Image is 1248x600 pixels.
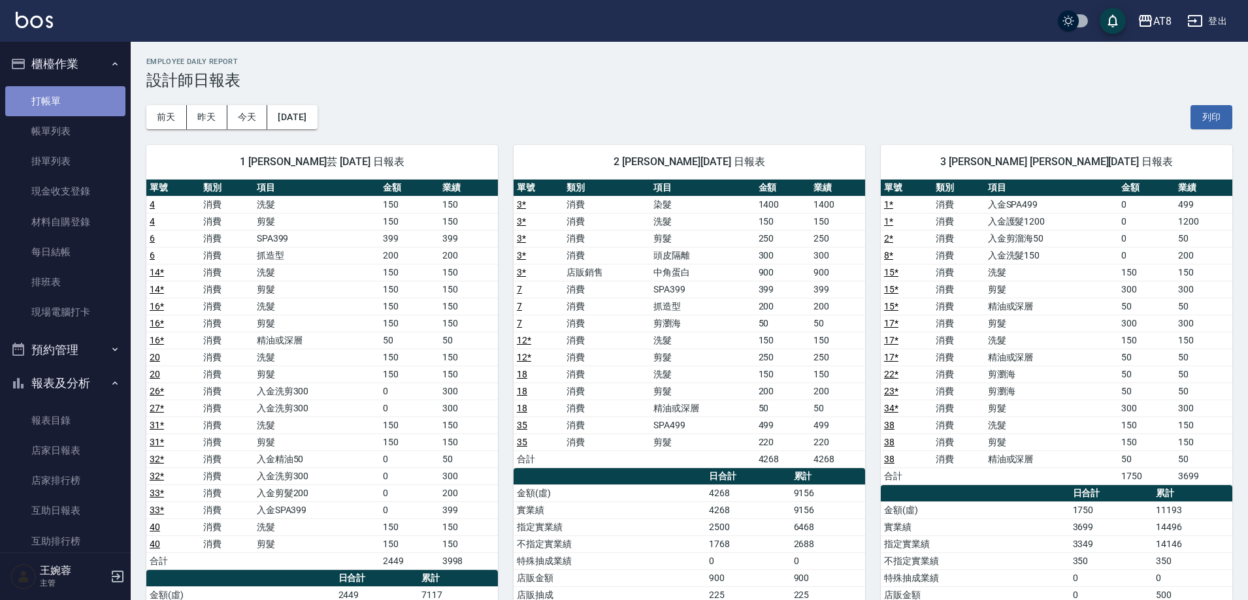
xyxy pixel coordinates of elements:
[254,247,380,264] td: 抓造型
[1175,332,1232,349] td: 150
[650,349,755,366] td: 剪髮
[810,281,865,298] td: 399
[517,420,527,430] a: 35
[254,434,380,450] td: 剪髮
[650,264,755,281] td: 中角蛋白
[932,213,984,230] td: 消費
[932,230,984,247] td: 消費
[514,484,706,501] td: 金額(虛)
[254,281,380,298] td: 剪髮
[1118,298,1175,315] td: 50
[5,237,125,267] a: 每日結帳
[1153,518,1232,535] td: 14496
[755,230,810,247] td: 250
[439,196,498,213] td: 150
[439,264,498,281] td: 150
[439,450,498,467] td: 50
[200,484,254,501] td: 消費
[380,264,438,281] td: 150
[150,522,160,532] a: 40
[517,386,527,396] a: 18
[254,366,380,383] td: 剪髮
[755,213,810,230] td: 150
[563,247,650,264] td: 消費
[517,403,527,413] a: 18
[254,315,380,332] td: 剪髮
[1118,383,1175,400] td: 50
[563,230,650,247] td: 消費
[650,247,755,264] td: 頭皮隔離
[932,417,984,434] td: 消費
[650,400,755,417] td: 精油或深層
[755,298,810,315] td: 200
[380,281,438,298] td: 150
[985,400,1118,417] td: 剪髮
[755,434,810,450] td: 220
[985,298,1118,315] td: 精油或深層
[254,484,380,501] td: 入金剪髮200
[10,563,37,590] img: Person
[985,247,1118,264] td: 入金洗髮150
[563,434,650,450] td: 消費
[563,400,650,417] td: 消費
[5,526,125,556] a: 互助排行榜
[755,180,810,197] th: 金額
[200,501,254,518] td: 消費
[1191,105,1232,129] button: 列印
[881,518,1070,535] td: 實業績
[439,349,498,366] td: 150
[200,349,254,366] td: 消費
[380,450,438,467] td: 0
[380,196,438,213] td: 150
[650,315,755,332] td: 剪瀏海
[755,450,810,467] td: 4268
[267,105,317,129] button: [DATE]
[810,400,865,417] td: 50
[810,349,865,366] td: 250
[985,366,1118,383] td: 剪瀏海
[200,281,254,298] td: 消費
[810,196,865,213] td: 1400
[985,434,1118,450] td: 剪髮
[810,247,865,264] td: 300
[439,417,498,434] td: 150
[563,196,650,213] td: 消費
[439,247,498,264] td: 200
[439,518,498,535] td: 150
[40,564,107,577] h5: 王婉蓉
[1153,485,1232,502] th: 累計
[1118,213,1175,230] td: 0
[514,180,563,197] th: 單號
[810,332,865,349] td: 150
[884,437,895,447] a: 38
[810,417,865,434] td: 499
[5,333,125,367] button: 預約管理
[755,366,810,383] td: 150
[650,298,755,315] td: 抓造型
[1153,501,1232,518] td: 11193
[5,405,125,435] a: 報表目錄
[150,199,155,210] a: 4
[254,298,380,315] td: 洗髮
[1100,8,1126,34] button: save
[650,180,755,197] th: 項目
[563,315,650,332] td: 消費
[200,383,254,400] td: 消費
[932,247,984,264] td: 消費
[5,435,125,466] a: 店家日報表
[985,230,1118,247] td: 入金剪溜海50
[439,281,498,298] td: 150
[146,180,200,197] th: 單號
[5,366,125,400] button: 報表及分析
[1070,501,1153,518] td: 1750
[932,281,984,298] td: 消費
[791,518,865,535] td: 6468
[810,366,865,383] td: 150
[810,230,865,247] td: 250
[380,180,438,197] th: 金額
[1175,450,1232,467] td: 50
[1118,450,1175,467] td: 50
[254,450,380,467] td: 入金精油50
[791,501,865,518] td: 9156
[5,116,125,146] a: 帳單列表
